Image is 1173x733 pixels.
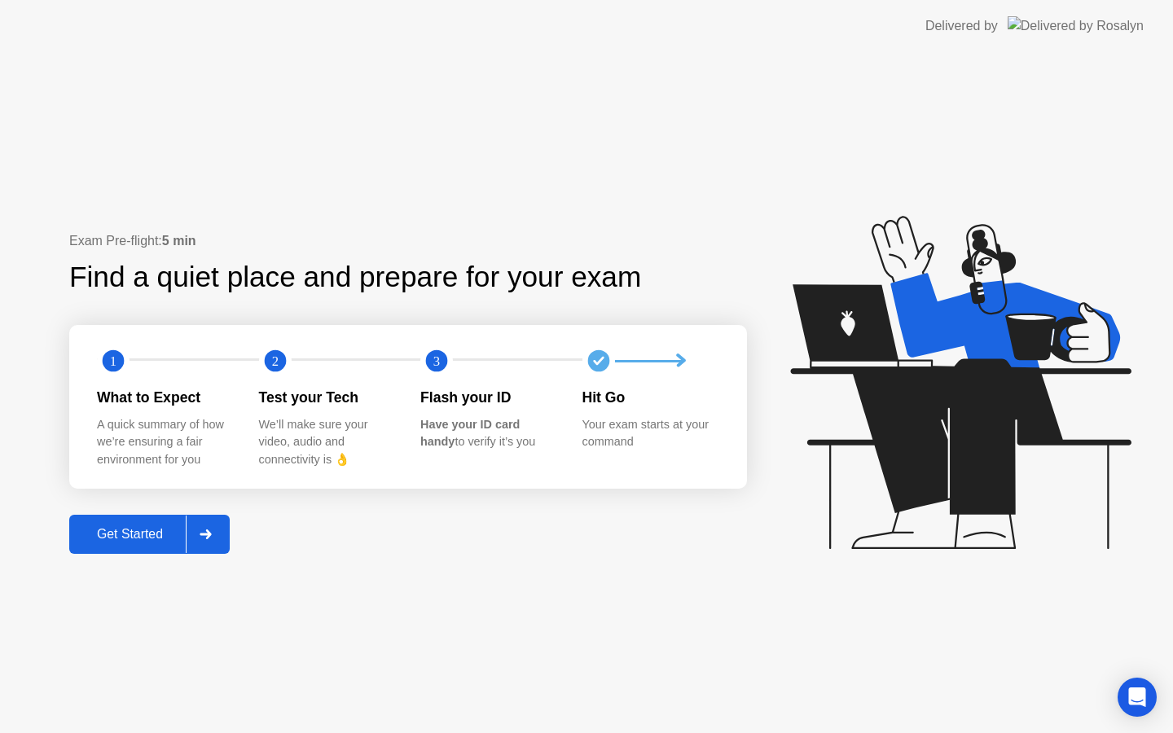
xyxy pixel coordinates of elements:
[420,416,556,451] div: to verify it’s you
[1118,678,1157,717] div: Open Intercom Messenger
[69,515,230,554] button: Get Started
[162,234,196,248] b: 5 min
[271,353,278,369] text: 2
[97,416,233,469] div: A quick summary of how we’re ensuring a fair environment for you
[97,387,233,408] div: What to Expect
[69,231,747,251] div: Exam Pre-flight:
[74,527,186,542] div: Get Started
[420,387,556,408] div: Flash your ID
[69,256,644,299] div: Find a quiet place and prepare for your exam
[582,387,718,408] div: Hit Go
[259,387,395,408] div: Test your Tech
[582,416,718,451] div: Your exam starts at your command
[259,416,395,469] div: We’ll make sure your video, audio and connectivity is 👌
[1008,16,1144,35] img: Delivered by Rosalyn
[433,353,440,369] text: 3
[925,16,998,36] div: Delivered by
[110,353,116,369] text: 1
[420,418,520,449] b: Have your ID card handy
